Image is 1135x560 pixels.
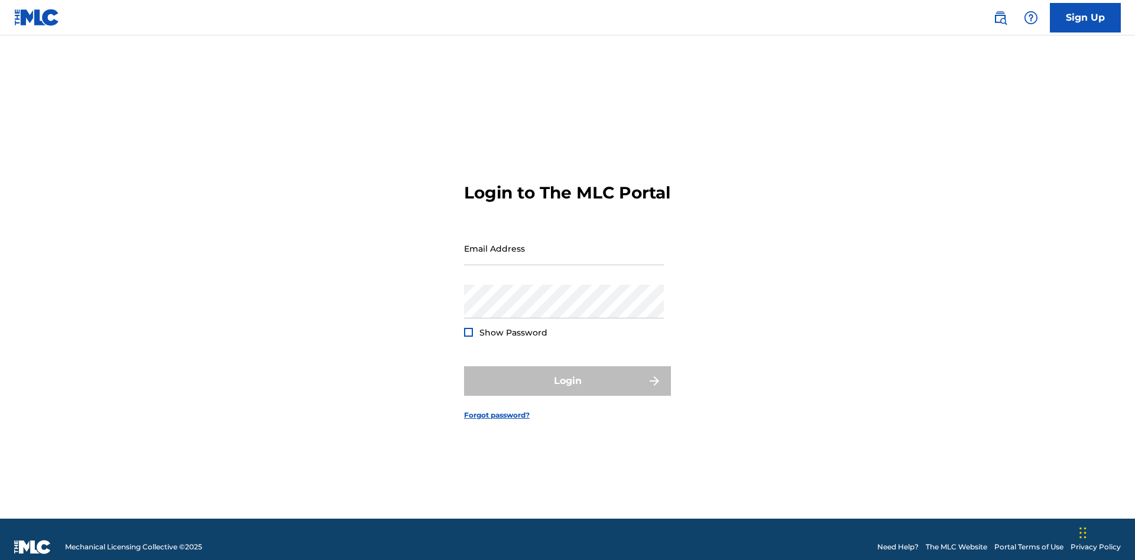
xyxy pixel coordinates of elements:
[14,9,60,26] img: MLC Logo
[926,542,987,552] a: The MLC Website
[14,540,51,554] img: logo
[1019,6,1043,30] div: Help
[993,11,1007,25] img: search
[994,542,1063,552] a: Portal Terms of Use
[479,327,547,338] span: Show Password
[877,542,919,552] a: Need Help?
[1071,542,1121,552] a: Privacy Policy
[1076,503,1135,560] iframe: Chat Widget
[464,410,530,421] a: Forgot password?
[65,542,202,552] span: Mechanical Licensing Collective © 2025
[1050,3,1121,32] a: Sign Up
[1079,515,1087,551] div: Drag
[464,183,670,203] h3: Login to The MLC Portal
[988,6,1012,30] a: Public Search
[1024,11,1038,25] img: help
